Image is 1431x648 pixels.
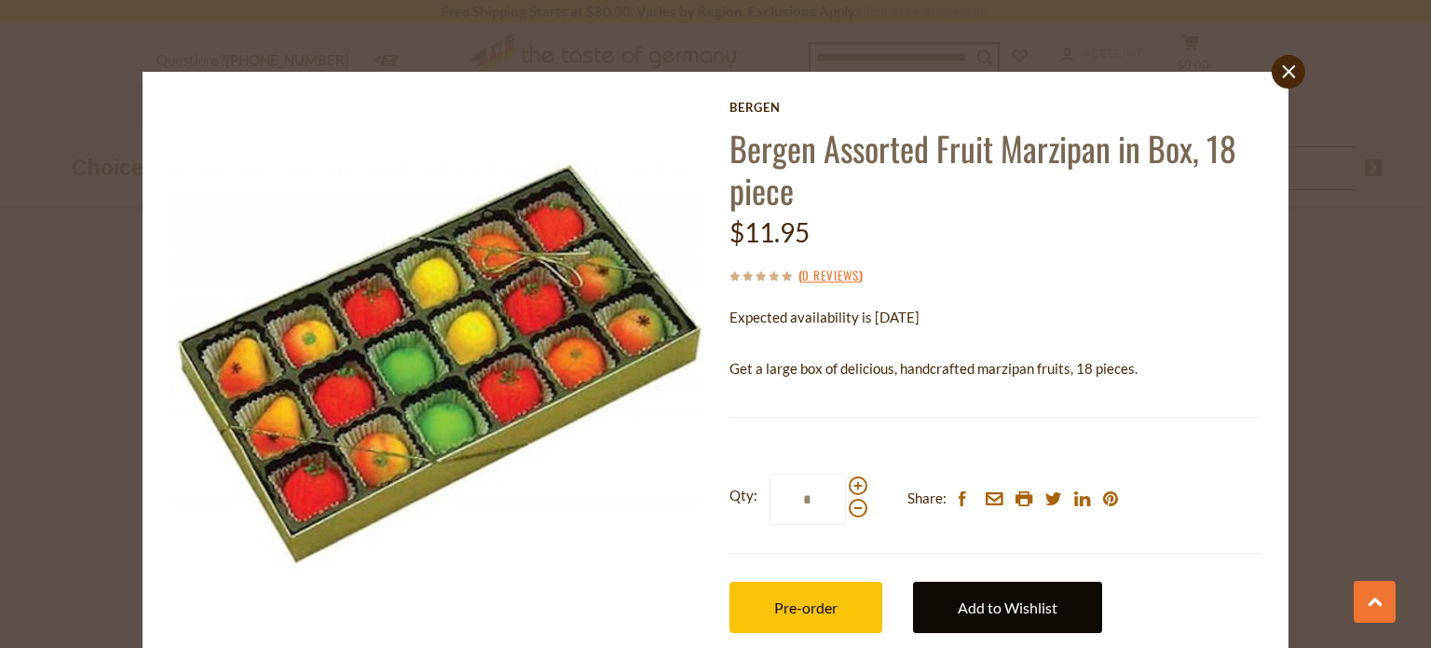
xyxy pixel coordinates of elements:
[729,394,1261,418] p: From [GEOGRAPHIC_DATA], based in [GEOGRAPHIC_DATA] [GEOGRAPHIC_DATA] ([GEOGRAPHIC_DATA])
[729,216,810,248] span: $11.95
[729,123,1236,214] a: Bergen Assorted Fruit Marzipan in Box, 18 piece
[729,484,757,507] strong: Qty:
[170,100,702,632] img: Bergen Mixed Fruit Marzipan Box
[802,266,859,286] a: 0 Reviews
[729,357,1261,380] p: Get a large box of delicious, handcrafted marzipan fruits, 18 pieces.
[770,474,846,525] input: Qty:
[907,487,947,510] span: Share:
[913,582,1102,633] a: Add to Wishlist
[798,266,863,284] span: ( )
[729,100,1261,115] a: Bergen
[729,306,1261,329] p: Expected availability is [DATE]
[729,582,882,633] button: Pre-order
[774,599,838,616] span: Pre-order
